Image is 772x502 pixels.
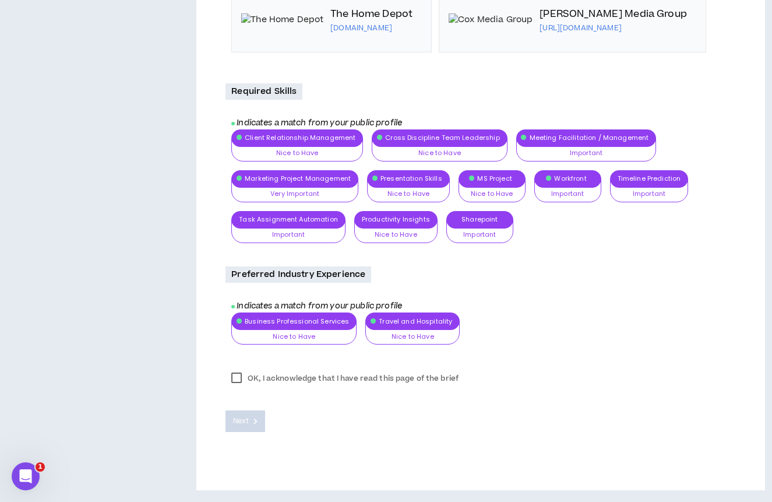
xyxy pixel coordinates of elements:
label: OK, I acknowledge that I have read this page of the brief [225,370,464,387]
i: Indicates a match from your public profile [231,117,402,129]
button: Next [225,410,265,432]
p: [PERSON_NAME] Media Group [540,7,687,21]
p: Required Skills [225,83,302,100]
p: [DOMAIN_NAME] [330,23,413,33]
span: Next [233,416,248,427]
img: Cox Media Group [449,13,533,26]
i: Indicates a match from your public profile [231,300,402,313]
p: [URL][DOMAIN_NAME] [540,23,687,33]
img: The Home Depot [241,13,323,26]
iframe: Intercom live chat [12,462,40,490]
span: 1 [36,462,45,472]
p: Preferred Industry Experience [225,266,371,283]
p: The Home Depot [330,7,413,21]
